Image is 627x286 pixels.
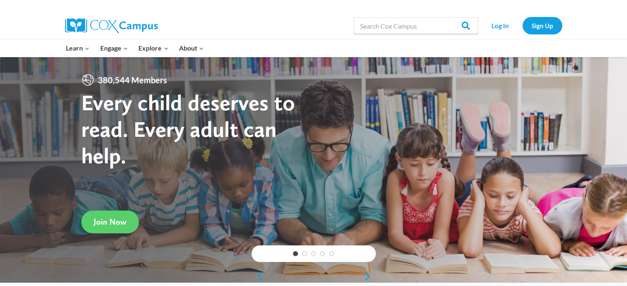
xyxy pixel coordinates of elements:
span: About [179,43,204,53]
span: Engage [100,43,128,53]
img: Cox Campus [65,18,158,33]
span: Join Now [94,217,126,227]
a: 2 [302,251,307,256]
a: 1 [293,251,298,256]
span: Learn [66,43,90,53]
div: content slider buttons [252,268,376,285]
a: 5 [329,251,334,256]
a: next [363,271,376,281]
input: Search Cox Campus [354,17,478,34]
a: Sign Up [523,17,562,34]
a: previous [252,271,264,281]
a: Log In [482,17,518,34]
nav: Secondary Navigation [482,17,562,34]
a: 3 [311,251,316,256]
a: Join Now [81,211,139,233]
a: 4 [320,251,325,256]
span: 380,544 Members [94,73,170,87]
strong: Every child deserves to read. Every adult can help. [81,89,295,168]
nav: Primary Navigation [61,39,209,57]
span: Explore [138,43,168,53]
